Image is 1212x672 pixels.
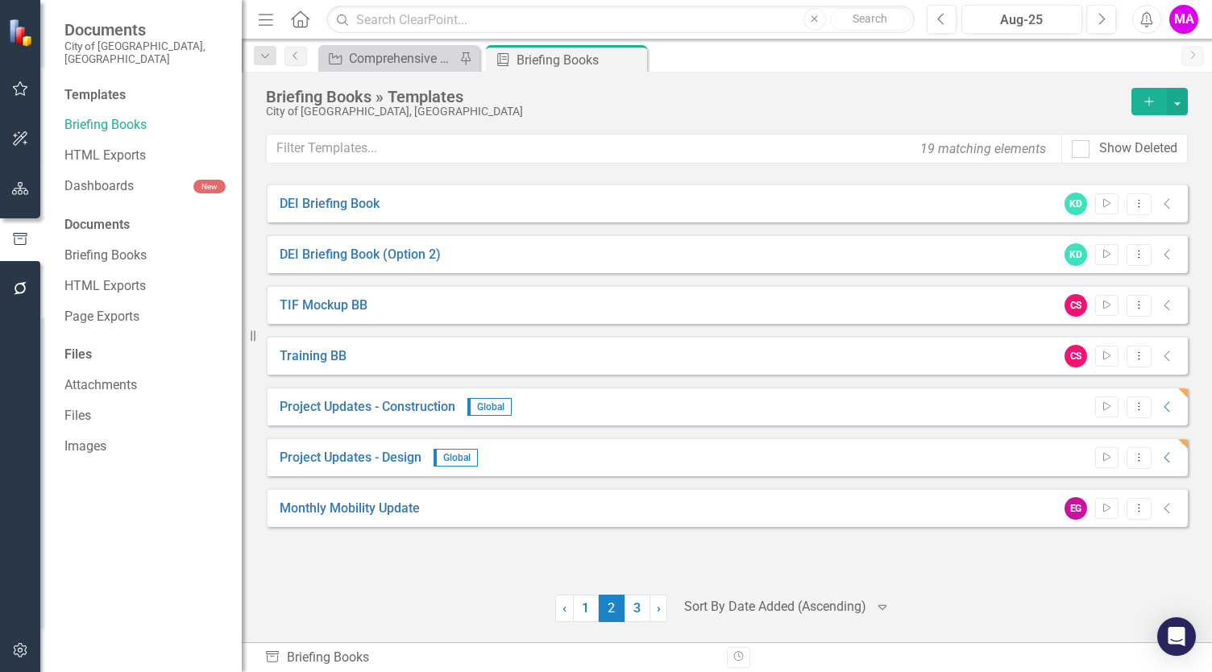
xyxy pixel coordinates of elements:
[280,398,455,417] a: Project Updates - Construction
[1065,497,1087,520] div: EG
[280,500,420,518] a: Monthly Mobility Update
[64,216,226,234] div: Documents
[266,106,1123,118] div: City of [GEOGRAPHIC_DATA], [GEOGRAPHIC_DATA]
[434,449,478,467] span: Global
[64,346,226,364] div: Files
[467,398,512,416] span: Global
[64,39,226,66] small: City of [GEOGRAPHIC_DATA], [GEOGRAPHIC_DATA]
[1065,345,1087,367] div: CS
[1169,5,1198,34] button: MA
[573,595,599,622] a: 1
[64,277,226,296] a: HTML Exports
[64,147,226,165] a: HTML Exports
[1065,243,1087,266] div: KD
[349,48,455,68] div: Comprehensive Active CIP
[1157,617,1196,656] div: Open Intercom Messenger
[64,247,226,265] a: Briefing Books
[322,48,455,68] a: Comprehensive Active CIP
[64,116,226,135] a: Briefing Books
[266,134,1062,164] input: Filter Templates...
[64,438,226,456] a: Images
[266,88,1123,106] div: Briefing Books » Templates
[1065,193,1087,215] div: KD
[280,449,421,467] a: Project Updates - Design
[8,19,36,47] img: ClearPoint Strategy
[625,595,650,622] a: 3
[280,246,441,264] a: DEI Briefing Book (Option 2)
[830,8,911,31] button: Search
[64,20,226,39] span: Documents
[64,177,193,196] a: Dashboards
[64,407,226,425] a: Files
[264,649,715,667] div: Briefing Books
[64,308,226,326] a: Page Exports
[916,135,1050,162] div: 19 matching elements
[64,86,226,105] div: Templates
[280,297,367,315] a: TIF Mockup BB
[599,595,625,622] span: 2
[967,10,1077,30] div: Aug-25
[280,195,380,214] a: DEI Briefing Book
[326,6,915,34] input: Search ClearPoint...
[1065,294,1087,317] div: CS
[657,600,661,616] span: ›
[64,376,226,395] a: Attachments
[280,347,347,366] a: Training BB
[1099,139,1177,158] div: Show Deleted
[961,5,1082,34] button: Aug-25
[853,12,887,25] span: Search
[562,600,567,616] span: ‹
